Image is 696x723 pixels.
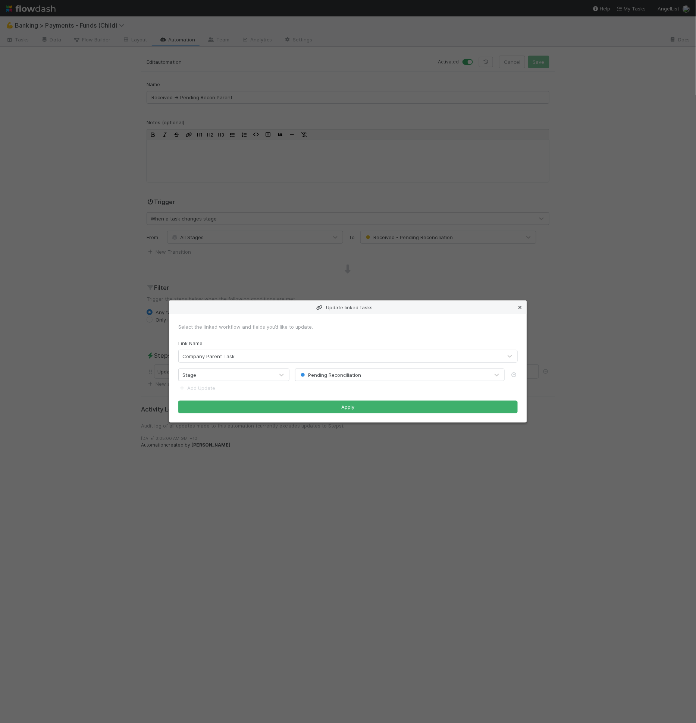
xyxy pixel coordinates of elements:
span: Pending Reconciliation [299,372,361,378]
div: Select the linked workflow and fields you’d like to update. [178,323,518,331]
div: Stage [182,371,196,379]
div: Update linked tasks [169,301,527,314]
button: Apply [178,401,518,413]
div: Company Parent Task [182,353,235,360]
label: Link Name [178,339,203,347]
a: Add Update [178,385,215,391]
